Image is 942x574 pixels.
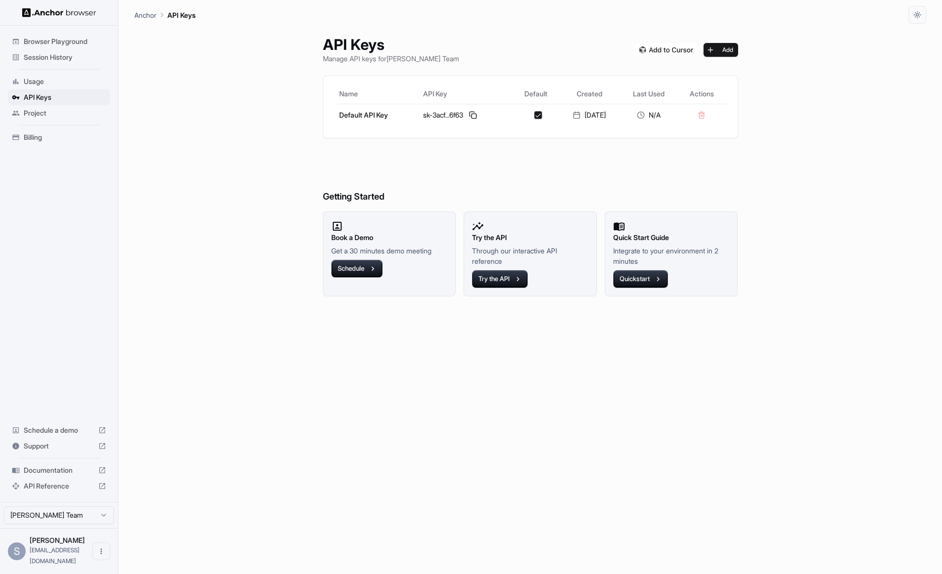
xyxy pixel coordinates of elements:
th: Actions [678,84,725,104]
div: Project [8,105,110,121]
th: Created [559,84,620,104]
h1: API Keys [323,36,459,53]
div: N/A [624,110,674,120]
span: Schedule a demo [24,425,94,435]
nav: breadcrumb [134,9,196,20]
div: [DATE] [563,110,616,120]
span: API Reference [24,481,94,491]
th: Default [513,84,559,104]
div: Session History [8,49,110,65]
div: Support [8,438,110,454]
button: Open menu [92,542,110,560]
span: Documentation [24,465,94,475]
div: Usage [8,74,110,89]
span: xsvfat@gmail.com [30,546,79,565]
div: Documentation [8,462,110,478]
h2: Book a Demo [331,232,448,243]
div: Billing [8,129,110,145]
p: Get a 30 minutes demo meeting [331,246,448,256]
span: Usage [24,77,106,86]
div: Browser Playground [8,34,110,49]
span: Sam Young [30,536,85,544]
th: API Key [419,84,513,104]
span: Session History [24,52,106,62]
img: Anchor Logo [22,8,96,17]
th: Last Used [620,84,678,104]
h2: Quick Start Guide [613,232,730,243]
div: API Reference [8,478,110,494]
div: S [8,542,26,560]
p: Anchor [134,10,157,20]
th: Name [335,84,419,104]
p: Integrate to your environment in 2 minutes [613,246,730,266]
button: Copy API key [467,109,479,121]
p: API Keys [167,10,196,20]
span: API Keys [24,92,106,102]
h6: Getting Started [323,150,738,204]
img: Add anchorbrowser MCP server to Cursor [635,43,698,57]
button: Schedule [331,260,383,278]
p: Manage API keys for [PERSON_NAME] Team [323,53,459,64]
td: Default API Key [335,104,419,126]
button: Try the API [472,270,528,288]
p: Through our interactive API reference [472,246,589,266]
div: API Keys [8,89,110,105]
span: Browser Playground [24,37,106,46]
button: Quickstart [613,270,668,288]
span: Billing [24,132,106,142]
button: Add [704,43,738,57]
h2: Try the API [472,232,589,243]
div: sk-3acf...6f63 [423,109,510,121]
span: Project [24,108,106,118]
div: Schedule a demo [8,422,110,438]
span: Support [24,441,94,451]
